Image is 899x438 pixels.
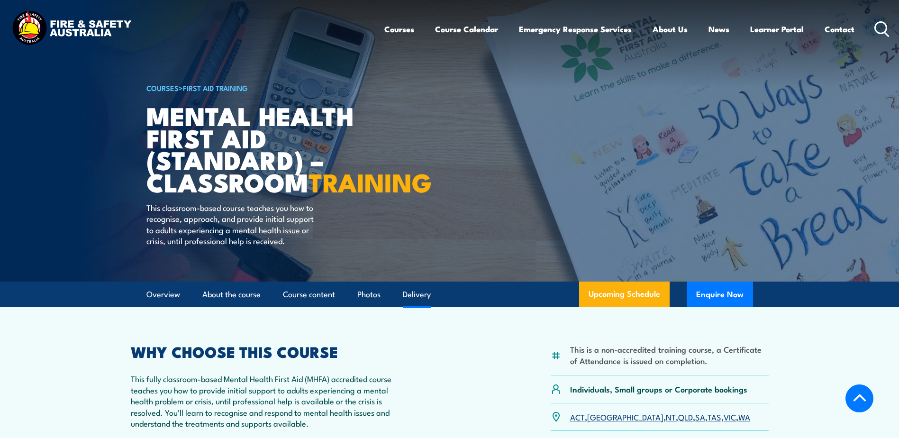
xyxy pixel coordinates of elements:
[570,411,750,422] p: , , , , , , ,
[750,17,804,42] a: Learner Portal
[825,17,854,42] a: Contact
[403,282,431,307] a: Delivery
[653,17,688,42] a: About Us
[357,282,381,307] a: Photos
[146,82,381,93] h6: >
[708,17,729,42] a: News
[131,373,408,429] p: This fully classroom-based Mental Health First Aid (MHFA) accredited course teaches you how to pr...
[309,162,432,201] strong: TRAINING
[724,411,736,422] a: VIC
[146,104,381,193] h1: Mental Health First Aid (Standard) – Classroom
[283,282,335,307] a: Course content
[570,344,769,366] li: This is a non-accredited training course, a Certificate of Attendance is issued on completion.
[146,82,179,93] a: COURSES
[570,411,585,422] a: ACT
[708,411,721,422] a: TAS
[579,282,670,307] a: Upcoming Schedule
[519,17,632,42] a: Emergency Response Services
[666,411,676,422] a: NT
[146,282,180,307] a: Overview
[695,411,705,422] a: SA
[738,411,750,422] a: WA
[587,411,663,422] a: [GEOGRAPHIC_DATA]
[146,202,319,246] p: This classroom-based course teaches you how to recognise, approach, and provide initial support t...
[131,345,408,358] h2: WHY CHOOSE THIS COURSE
[687,282,753,307] button: Enquire Now
[384,17,414,42] a: Courses
[183,82,248,93] a: First Aid Training
[678,411,693,422] a: QLD
[435,17,498,42] a: Course Calendar
[570,383,747,394] p: Individuals, Small groups or Corporate bookings
[202,282,261,307] a: About the course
